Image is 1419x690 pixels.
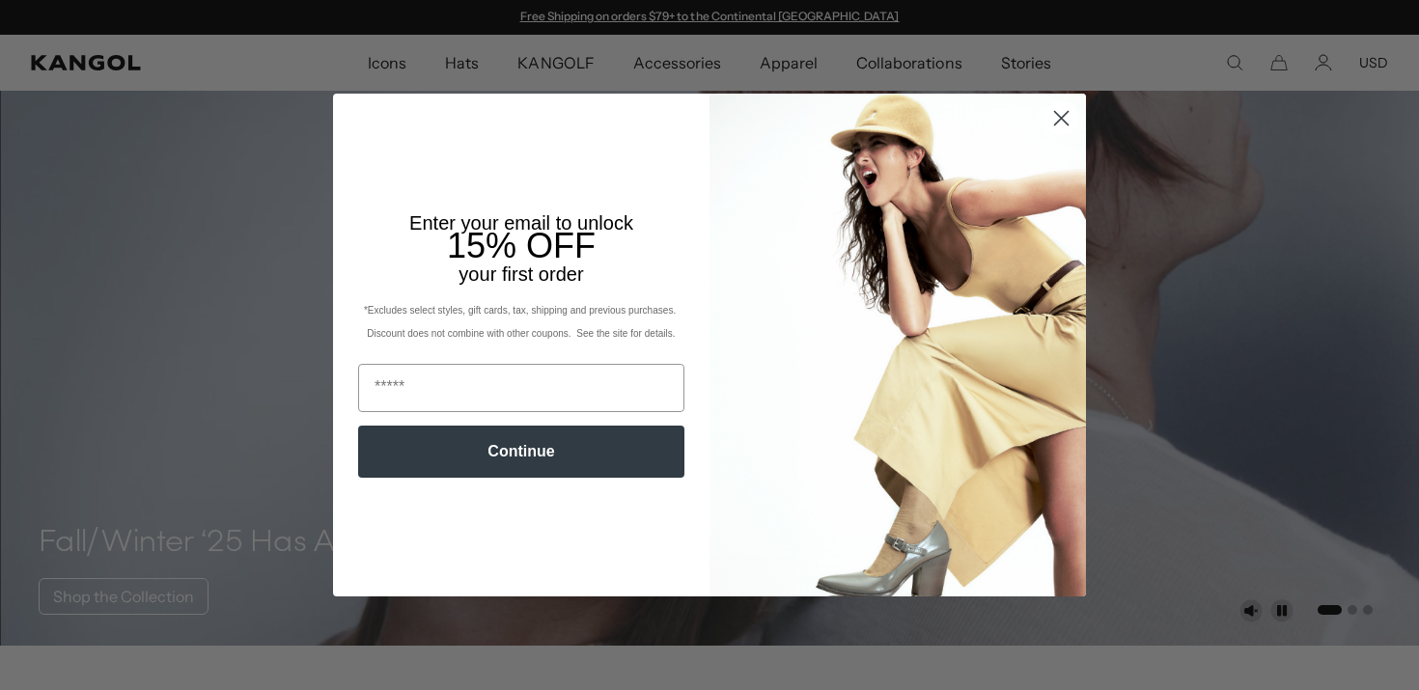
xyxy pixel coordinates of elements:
span: *Excludes select styles, gift cards, tax, shipping and previous purchases. Discount does not comb... [364,305,679,339]
button: Continue [358,426,684,478]
span: your first order [459,263,583,285]
span: 15% OFF [447,226,596,265]
img: 93be19ad-e773-4382-80b9-c9d740c9197f.jpeg [709,94,1086,595]
input: Email [358,364,684,412]
span: Enter your email to unlock [409,212,633,234]
button: Close dialog [1044,101,1078,135]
